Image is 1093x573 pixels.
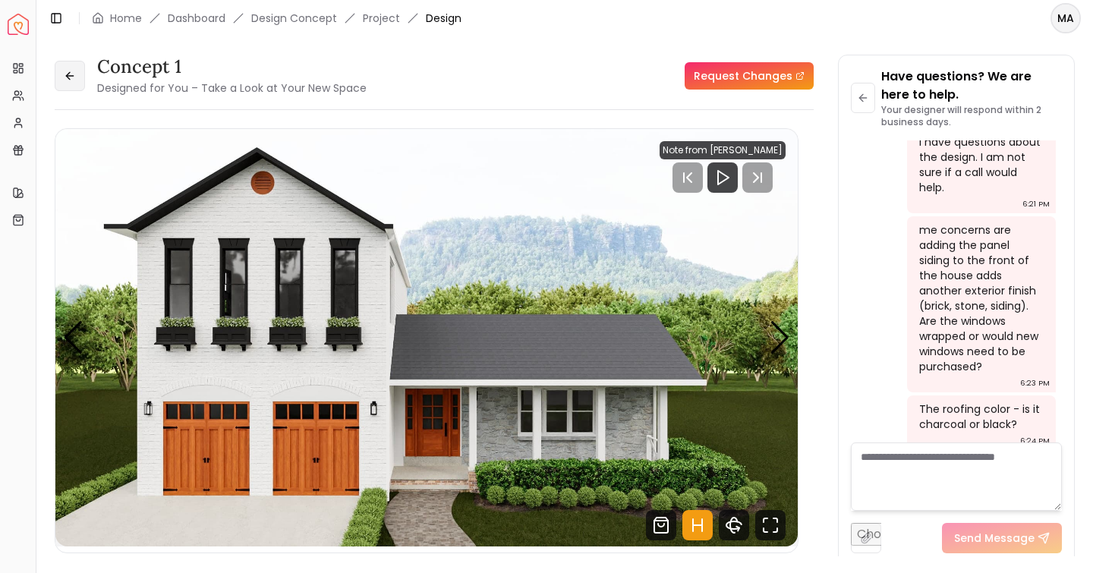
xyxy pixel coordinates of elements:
[1022,197,1050,212] div: 6:21 PM
[1020,376,1050,391] div: 6:23 PM
[97,55,367,79] h3: concept 1
[55,129,798,546] div: 1 / 4
[713,168,732,187] svg: Play
[919,401,1041,432] div: The roofing color - is it charcoal or black?
[63,321,83,354] div: Previous slide
[719,510,749,540] svg: 360 View
[881,68,1062,104] p: Have questions? We are here to help.
[646,510,676,540] svg: Shop Products from this design
[919,222,1041,374] div: me concerns are adding the panel siding to the front of the house adds another exterior finish (b...
[1020,433,1050,449] div: 6:24 PM
[92,11,461,26] nav: breadcrumb
[55,129,798,546] img: Design Render 1
[55,129,798,546] div: Carousel
[8,14,29,35] img: Spacejoy Logo
[1052,5,1079,32] span: MA
[363,11,400,26] a: Project
[919,134,1041,195] div: I have questions about the design. I am not sure if a call would help.
[97,80,367,96] small: Designed for You – Take a Look at Your New Space
[685,62,814,90] a: Request Changes
[881,104,1062,128] p: Your designer will respond within 2 business days.
[8,14,29,35] a: Spacejoy
[770,321,790,354] div: Next slide
[1050,3,1081,33] button: MA
[168,11,225,26] a: Dashboard
[682,510,713,540] svg: Hotspots Toggle
[660,141,786,159] div: Note from [PERSON_NAME]
[426,11,461,26] span: Design
[251,11,337,26] li: Design Concept
[755,510,786,540] svg: Fullscreen
[110,11,142,26] a: Home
